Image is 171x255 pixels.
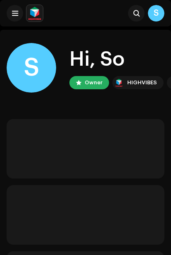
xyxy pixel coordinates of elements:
[85,78,102,88] div: Owner
[26,5,43,21] img: feab3aad-9b62-475c-8caf-26f15a9573ee
[114,78,124,88] img: feab3aad-9b62-475c-8caf-26f15a9573ee
[7,43,56,93] div: S
[148,5,164,21] div: S
[127,78,157,88] div: HIGHVIBES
